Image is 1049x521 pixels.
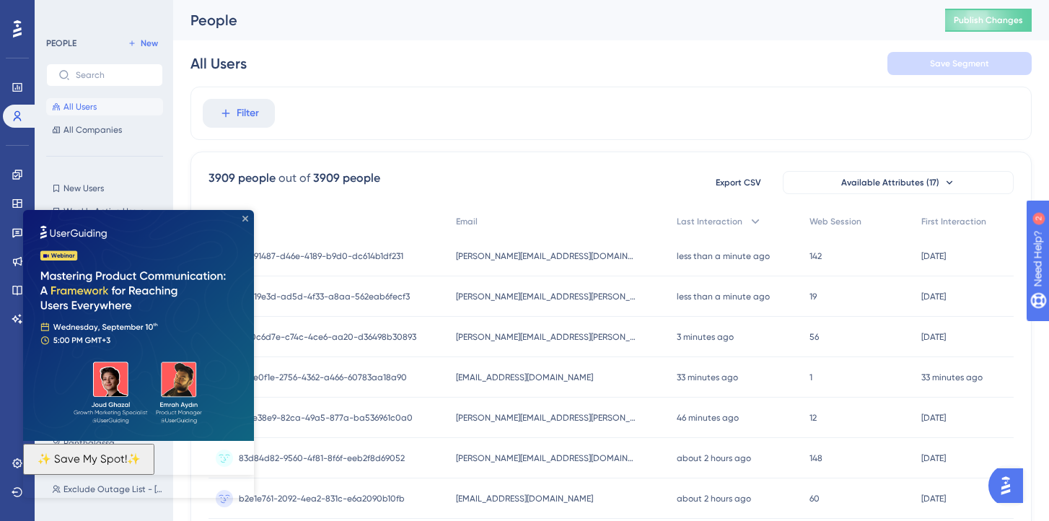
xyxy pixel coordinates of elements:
[456,493,593,504] span: [EMAIL_ADDRESS][DOMAIN_NAME]
[930,58,989,69] span: Save Segment
[237,105,259,122] span: Filter
[677,372,738,382] time: 33 minutes ago
[456,216,478,227] span: Email
[239,331,416,343] span: 0a0c6d7e-c74c-4ce6-aa20-d36498b30893
[702,171,774,194] button: Export CSV
[809,412,817,424] span: 12
[239,291,410,302] span: 9b419e3d-ad5d-4f33-a8aa-562eab6fecf3
[456,412,636,424] span: [PERSON_NAME][EMAIL_ADDRESS][PERSON_NAME][DOMAIN_NAME]
[677,292,770,302] time: less than a minute ago
[239,452,405,464] span: 83d84d82-9560-4f81-8f6f-eeb2f8d69052
[203,99,275,128] button: Filter
[456,452,636,464] span: [PERSON_NAME][EMAIL_ADDRESS][DOMAIN_NAME]
[809,372,812,383] span: 1
[190,10,909,30] div: People
[76,70,151,80] input: Search
[456,372,593,383] span: [EMAIL_ADDRESS][DOMAIN_NAME]
[456,331,636,343] span: [PERSON_NAME][EMAIL_ADDRESS][PERSON_NAME][DOMAIN_NAME]
[921,494,946,504] time: [DATE]
[239,250,403,262] span: 35091487-d46e-4189-b9d0-dc614b1df231
[921,453,946,463] time: [DATE]
[677,332,734,342] time: 3 minutes ago
[921,413,946,423] time: [DATE]
[921,251,946,261] time: [DATE]
[46,38,76,49] div: PEOPLE
[677,251,770,261] time: less than a minute ago
[239,412,413,424] span: febe38e9-82ca-49a5-877a-ba536961c0a0
[841,177,939,188] span: Available Attributes (17)
[809,331,819,343] span: 56
[809,250,822,262] span: 142
[887,52,1032,75] button: Save Segment
[809,452,822,464] span: 148
[46,180,163,197] button: New Users
[239,372,407,383] span: 559e0f1e-2756-4362-a466-60783aa18a90
[313,170,380,187] div: 3909 people
[123,35,163,52] button: New
[63,206,144,217] span: Weekly Active Users
[677,413,739,423] time: 46 minutes ago
[921,292,946,302] time: [DATE]
[456,291,636,302] span: [PERSON_NAME][EMAIL_ADDRESS][PERSON_NAME][DOMAIN_NAME]
[46,203,163,220] button: Weekly Active Users
[809,493,820,504] span: 60
[677,453,751,463] time: about 2 hours ago
[954,14,1023,26] span: Publish Changes
[63,183,104,194] span: New Users
[209,170,276,187] div: 3909 people
[945,9,1032,32] button: Publish Changes
[921,372,983,382] time: 33 minutes ago
[46,121,163,139] button: All Companies
[921,216,986,227] span: First Interaction
[63,101,97,113] span: All Users
[809,216,861,227] span: Web Session
[100,7,105,19] div: 2
[219,6,225,12] div: Close Preview
[46,98,163,115] button: All Users
[783,171,1014,194] button: Available Attributes (17)
[141,38,158,49] span: New
[456,250,636,262] span: [PERSON_NAME][EMAIL_ADDRESS][DOMAIN_NAME]
[988,464,1032,507] iframe: UserGuiding AI Assistant Launcher
[190,53,247,74] div: All Users
[278,170,310,187] div: out of
[677,494,751,504] time: about 2 hours ago
[239,493,405,504] span: b2e1e761-2092-4ea2-831c-e6a2090b10fb
[63,124,122,136] span: All Companies
[677,216,742,227] span: Last Interaction
[921,332,946,342] time: [DATE]
[34,4,90,21] span: Need Help?
[809,291,817,302] span: 19
[716,177,761,188] span: Export CSV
